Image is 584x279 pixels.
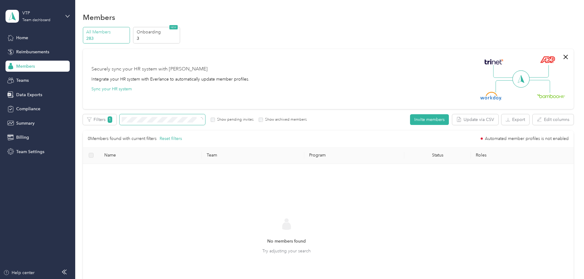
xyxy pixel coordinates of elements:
[550,245,584,279] iframe: Everlance-gr Chat Button Frame
[537,94,565,98] img: BambooHR
[485,137,569,141] span: Automated member profiles is not enabled
[91,76,249,82] div: Integrate your HR system with Everlance to automatically update member profiles.
[99,147,202,164] th: Name
[16,77,29,84] span: Teams
[3,270,35,276] button: Help center
[104,153,197,158] span: Name
[108,116,112,123] span: 1
[91,86,132,92] button: Sync your HR system
[529,80,550,93] img: Line Right Down
[471,147,573,164] th: Roles
[16,149,44,155] span: Team Settings
[137,35,178,42] p: 3
[540,56,555,63] img: ADP
[202,147,304,164] th: Team
[483,58,505,66] img: Trinet
[533,114,574,125] button: Edit columns
[169,25,178,29] span: NEW
[91,66,208,73] div: Securely sync your HR system with [PERSON_NAME]
[452,114,498,125] button: Update via CSV
[263,117,307,123] label: Show archived members
[16,35,28,41] span: Home
[16,49,49,55] span: Reimbursements
[404,147,471,164] th: Status
[16,120,35,126] span: Summary
[16,134,29,141] span: Billing
[480,92,502,100] img: Workday
[16,92,42,98] span: Data Exports
[83,14,115,21] h1: Members
[267,238,306,245] span: No members found
[262,248,311,254] span: Try adjusting your search
[160,135,182,142] button: Reset filters
[137,29,178,35] p: Onboarding
[22,18,50,22] div: Team dashboard
[527,65,549,78] img: Line Right Up
[86,35,128,42] p: 283
[88,135,157,142] p: 0 Members found with current filters
[22,10,61,16] div: VTP
[304,147,404,164] th: Program
[410,114,449,125] button: Invite members
[16,106,40,112] span: Compliance
[493,65,515,78] img: Line Left Up
[16,63,35,70] span: Members
[495,80,517,92] img: Line Left Down
[215,117,253,123] label: Show pending invites
[83,114,116,125] button: Filters1
[501,114,529,125] button: Export
[86,29,128,35] p: All Members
